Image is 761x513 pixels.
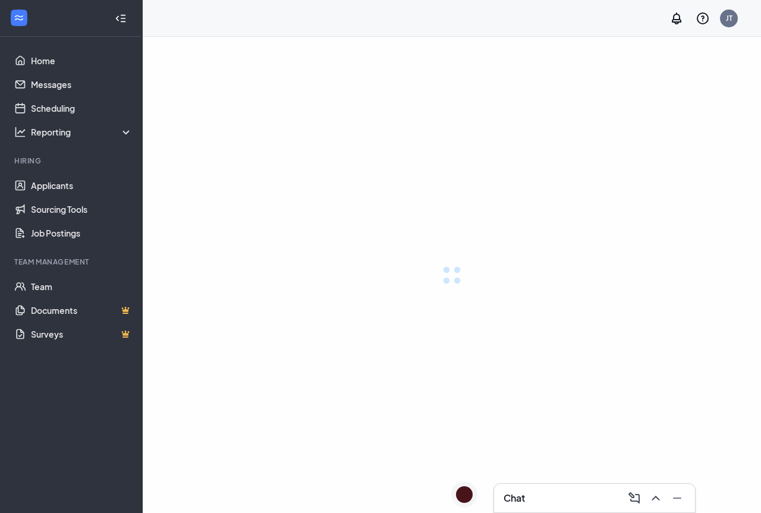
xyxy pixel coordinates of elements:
svg: Analysis [14,126,26,138]
div: Team Management [14,257,130,267]
svg: QuestionInfo [696,11,710,26]
a: SurveysCrown [31,322,133,346]
a: DocumentsCrown [31,298,133,322]
div: Hiring [14,156,130,166]
a: Applicants [31,174,133,197]
a: Messages [31,73,133,96]
div: Reporting [31,126,133,138]
svg: ComposeMessage [627,491,641,505]
svg: WorkstreamLogo [13,12,25,24]
a: Scheduling [31,96,133,120]
a: Home [31,49,133,73]
h3: Chat [504,492,525,505]
svg: Minimize [670,491,684,505]
button: Minimize [666,489,685,508]
svg: Notifications [669,11,684,26]
svg: ChevronUp [649,491,663,505]
div: JT [726,13,732,23]
a: Team [31,275,133,298]
a: Sourcing Tools [31,197,133,221]
a: Job Postings [31,221,133,245]
button: ComposeMessage [624,489,643,508]
button: ChevronUp [645,489,664,508]
svg: Collapse [115,12,127,24]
